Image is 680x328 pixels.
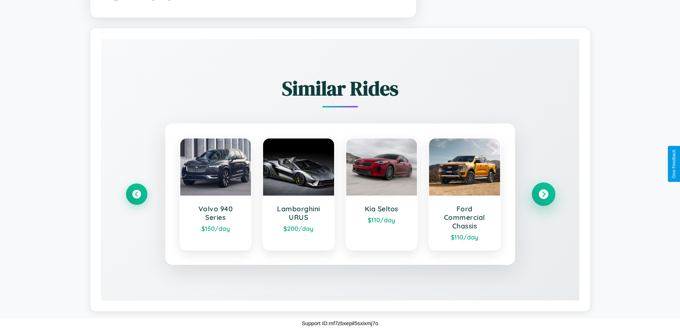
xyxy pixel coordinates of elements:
[436,205,493,230] h3: Ford Commercial Chassis
[187,205,244,222] h3: Volvo 940 Series
[126,75,554,102] h2: Similar Rides
[353,216,410,224] div: $ 110 /day
[436,233,493,241] div: $ 110 /day
[428,138,501,251] a: Ford Commercial Chassis$110/day
[262,138,335,251] a: Lamborghini URUS$200/day
[671,150,676,178] div: Give Feedback
[302,318,378,328] p: Support ID: mf7zbxepil5sxixmj7o
[353,205,410,213] h3: Kia Seltos
[187,224,244,232] div: $ 150 /day
[346,138,418,251] a: Kia Seltos$110/day
[270,224,327,232] div: $ 200 /day
[270,205,327,222] h3: Lamborghini URUS
[180,138,252,251] a: Volvo 940 Series$150/day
